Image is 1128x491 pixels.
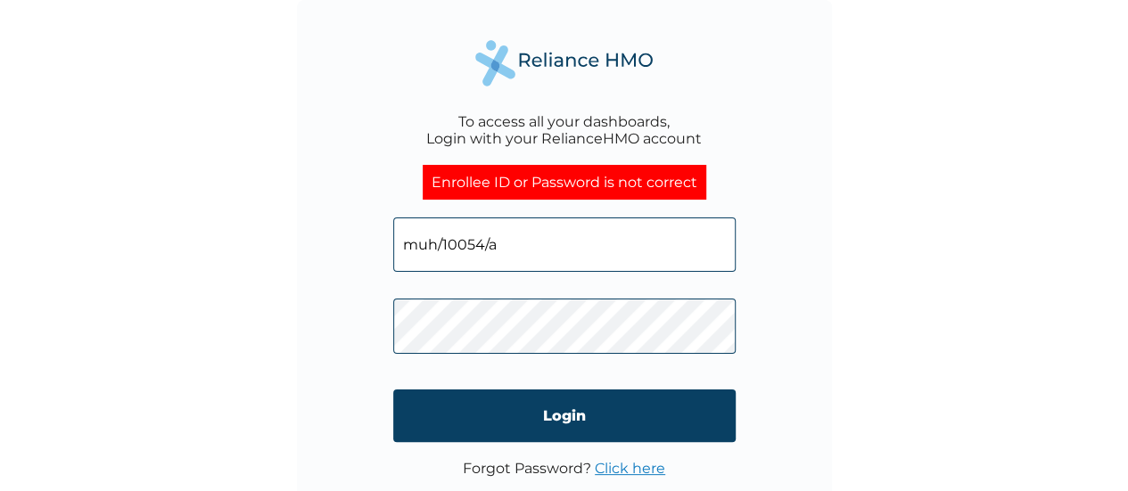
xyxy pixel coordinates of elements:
input: Email address or HMO ID [393,217,736,272]
div: To access all your dashboards, Login with your RelianceHMO account [426,113,702,147]
a: Click here [595,460,665,477]
input: Login [393,389,736,442]
div: Enrollee ID or Password is not correct [423,165,706,200]
img: Reliance Health's Logo [475,40,654,86]
p: Forgot Password? [463,460,665,477]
